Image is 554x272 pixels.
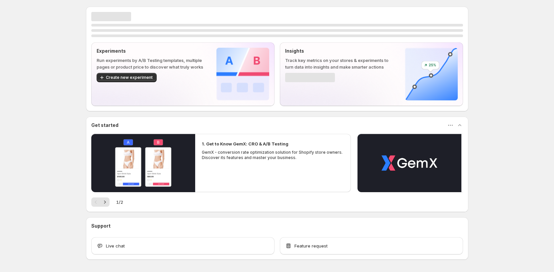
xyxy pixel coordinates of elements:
p: Run experiments by A/B Testing templates, multiple pages or product price to discover what truly ... [97,57,206,70]
p: GemX - conversion rate optimization solution for Shopify store owners. Discover its features and ... [202,150,345,160]
button: Next [100,197,110,207]
h2: 1. Get to Know GemX: CRO & A/B Testing [202,140,288,147]
span: Feature request [294,243,328,249]
p: Insights [285,48,394,54]
img: Experiments [216,48,269,100]
h3: Support [91,223,111,229]
button: Create new experiment [97,73,157,82]
span: Create new experiment [106,75,153,80]
img: Insights [405,48,458,100]
h3: Get started [91,122,119,129]
button: Play video [357,134,461,192]
p: Experiments [97,48,206,54]
span: 1 / 2 [116,199,123,205]
nav: Pagination [91,197,110,207]
span: Live chat [106,243,125,249]
p: Track key metrics on your stores & experiments to turn data into insights and make smarter actions [285,57,394,70]
button: Play video [91,134,195,192]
